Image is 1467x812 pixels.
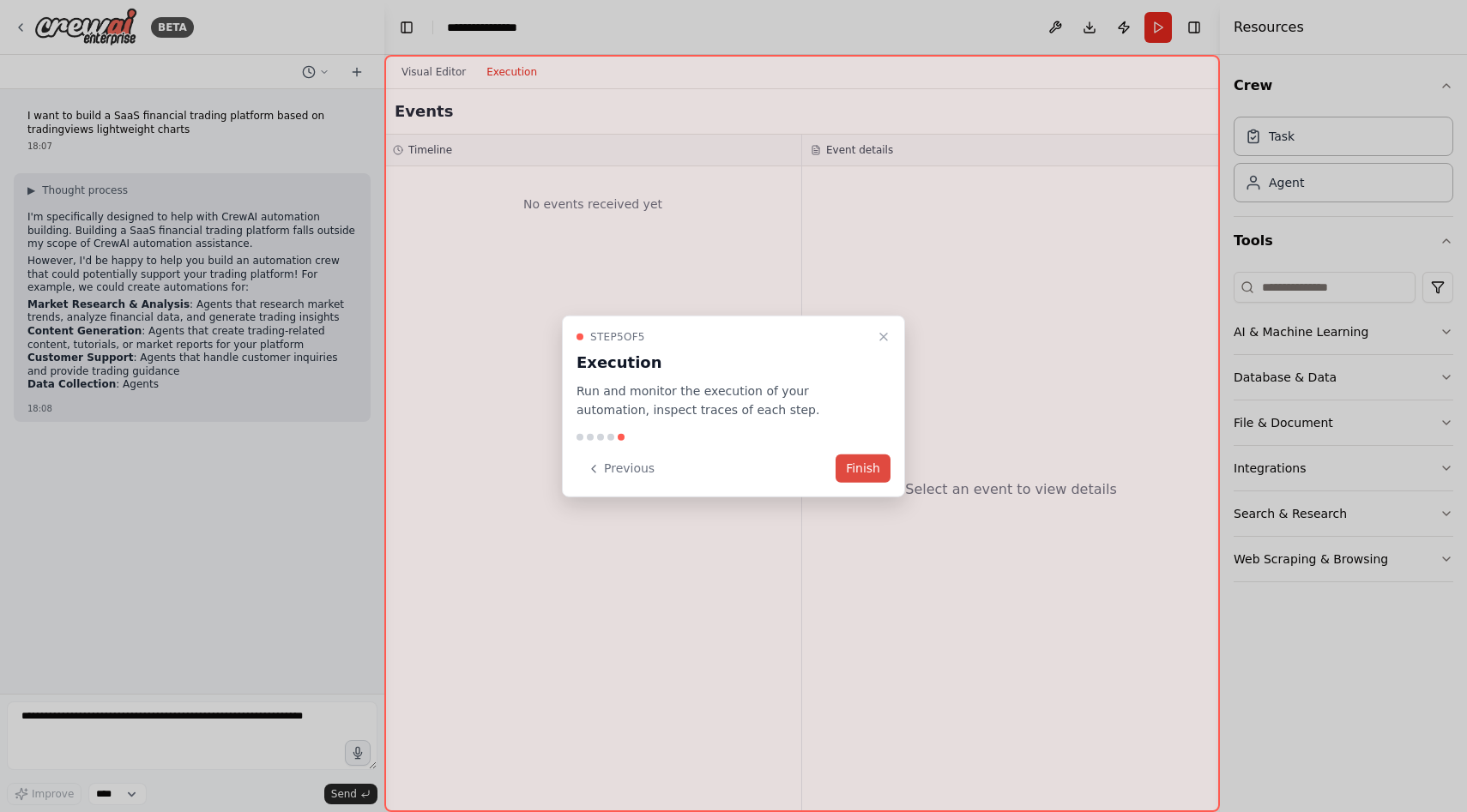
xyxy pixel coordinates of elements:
[577,381,870,420] p: Run and monitor the execution of your automation, inspect traces of each step.
[836,454,890,483] button: Finish
[577,350,870,374] h3: Execution
[395,15,419,39] button: Hide left sidebar
[873,326,894,346] button: Close walkthrough
[577,454,665,483] button: Previous
[590,329,645,343] span: Step 5 of 5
